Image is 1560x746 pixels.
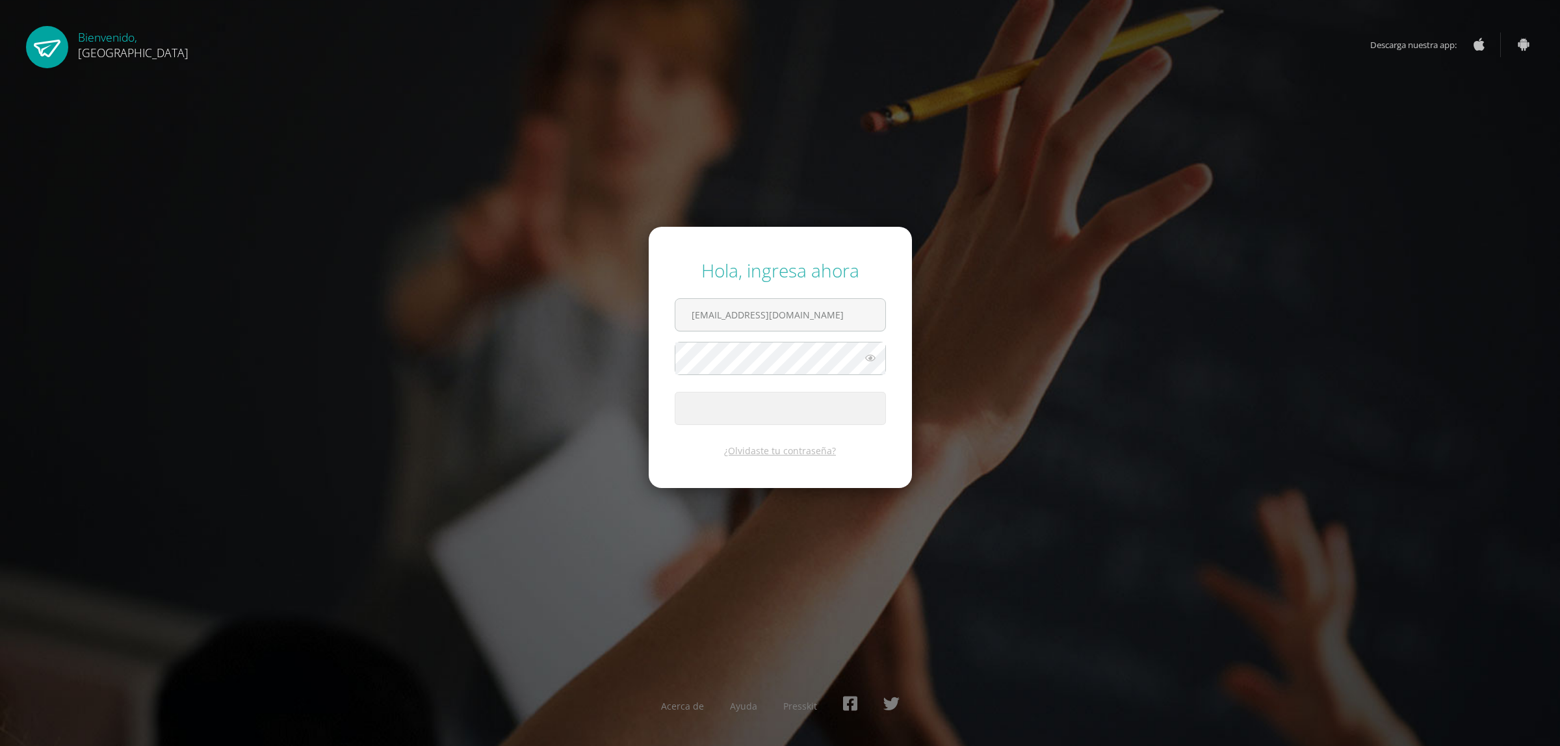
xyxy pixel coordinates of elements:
span: Descarga nuestra app: [1370,32,1470,57]
input: Correo electrónico o usuario [675,299,885,331]
a: ¿Olvidaste tu contraseña? [724,444,836,457]
div: Hola, ingresa ahora [675,258,886,283]
a: Ayuda [730,700,757,712]
button: Ingresar [675,392,886,425]
a: Presskit [783,700,817,712]
span: [GEOGRAPHIC_DATA] [78,45,188,60]
a: Acerca de [661,700,704,712]
div: Bienvenido, [78,26,188,60]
